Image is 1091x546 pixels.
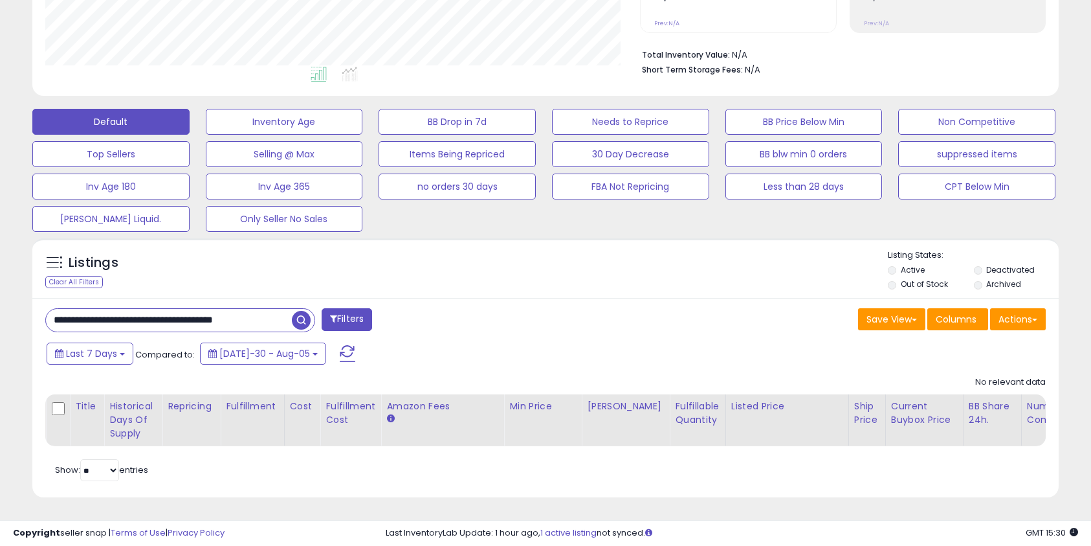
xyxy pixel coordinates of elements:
button: BB Price Below Min [725,109,883,135]
button: Inv Age 180 [32,174,190,199]
span: [DATE]-30 - Aug-05 [219,347,310,360]
label: Active [901,264,925,275]
div: Current Buybox Price [891,400,958,427]
label: Out of Stock [901,279,948,290]
button: Non Competitive [898,109,1055,135]
li: N/A [642,46,1036,62]
button: Selling @ Max [206,141,363,167]
div: Amazon Fees [386,400,498,413]
strong: Copyright [13,527,60,539]
small: Amazon Fees. [386,413,394,425]
small: Prev: N/A [864,19,889,27]
a: 1 active listing [540,527,597,539]
div: Title [75,400,98,413]
div: Fulfillable Quantity [675,400,720,427]
div: Listed Price [731,400,843,413]
div: Fulfillment [226,400,278,413]
button: Last 7 Days [47,343,133,365]
div: [PERSON_NAME] [587,400,664,413]
button: [PERSON_NAME] Liquid. [32,206,190,232]
h5: Listings [69,254,118,272]
div: seller snap | | [13,527,225,540]
button: Inv Age 365 [206,174,363,199]
p: Listing States: [888,249,1058,262]
div: Min Price [509,400,576,413]
span: Columns [936,313,976,326]
div: Historical Days Of Supply [109,400,157,440]
button: Filters [322,308,372,331]
button: FBA Not Repricing [552,174,709,199]
button: Less than 28 days [725,174,883,199]
div: Fulfillment Cost [325,400,375,427]
div: Repricing [168,400,215,413]
button: no orders 30 days [379,174,536,199]
div: No relevant data [975,376,1046,389]
span: Show: entries [55,464,148,476]
div: Num of Comp. [1027,400,1074,427]
button: Top Sellers [32,141,190,167]
button: 30 Day Decrease [552,141,709,167]
a: Privacy Policy [168,527,225,539]
span: N/A [745,63,760,76]
a: Terms of Use [111,527,166,539]
label: Deactivated [986,264,1035,275]
button: Actions [990,308,1046,330]
button: BB Drop in 7d [379,109,536,135]
span: Last 7 Days [66,347,117,360]
div: Last InventoryLab Update: 1 hour ago, not synced. [386,527,1078,540]
span: 2025-08-13 15:30 GMT [1026,527,1078,539]
small: Prev: N/A [654,19,679,27]
div: Ship Price [854,400,880,427]
button: BB blw min 0 orders [725,141,883,167]
button: suppressed items [898,141,1055,167]
span: Compared to: [135,348,195,361]
div: Cost [290,400,315,413]
button: Inventory Age [206,109,363,135]
button: [DATE]-30 - Aug-05 [200,343,326,365]
button: CPT Below Min [898,174,1055,199]
button: Items Being Repriced [379,141,536,167]
div: BB Share 24h. [969,400,1016,427]
button: Columns [927,308,988,330]
button: Default [32,109,190,135]
b: Short Term Storage Fees: [642,64,743,75]
button: Only Seller No Sales [206,206,363,232]
button: Needs to Reprice [552,109,709,135]
b: Total Inventory Value: [642,49,730,60]
label: Archived [986,279,1021,290]
button: Save View [858,308,925,330]
div: Clear All Filters [45,276,103,288]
